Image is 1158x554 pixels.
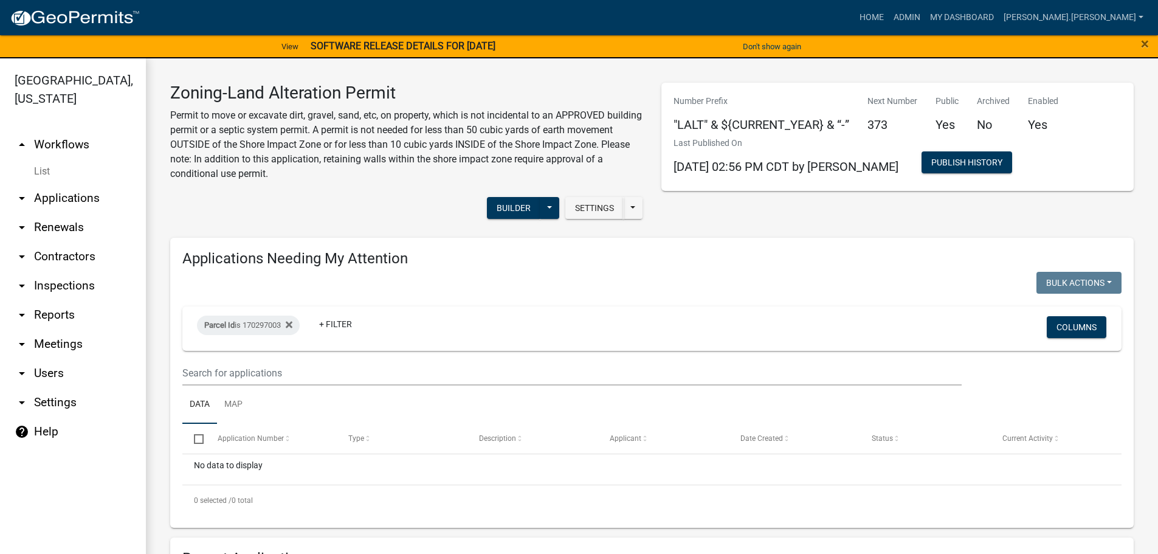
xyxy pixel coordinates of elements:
h4: Applications Needing My Attention [182,250,1122,268]
h5: Yes [1028,117,1058,132]
span: Current Activity [1002,434,1053,443]
a: My Dashboard [925,6,999,29]
div: is 170297003 [197,316,300,335]
i: arrow_drop_down [15,220,29,235]
button: Close [1141,36,1149,51]
h3: Zoning-Land Alteration Permit [170,83,643,103]
span: Parcel Id [204,320,235,330]
p: Number Prefix [674,95,849,108]
button: Publish History [922,151,1012,173]
span: Type [348,434,364,443]
datatable-header-cell: Description [467,424,598,453]
p: Permit to move or excavate dirt, gravel, sand, etc, on property, which is not incidental to an AP... [170,108,643,181]
h5: "LALT" & ${CURRENT_YEAR} & “-” [674,117,849,132]
h5: Yes [936,117,959,132]
i: arrow_drop_down [15,366,29,381]
datatable-header-cell: Select [182,424,205,453]
button: Columns [1047,316,1106,338]
button: Builder [487,197,540,219]
datatable-header-cell: Date Created [729,424,860,453]
p: Last Published On [674,137,898,150]
a: + Filter [309,313,362,335]
h5: 373 [867,117,917,132]
datatable-header-cell: Status [860,424,991,453]
span: Status [872,434,893,443]
datatable-header-cell: Type [337,424,467,453]
i: arrow_drop_down [15,249,29,264]
span: Date Created [741,434,784,443]
datatable-header-cell: Application Number [205,424,336,453]
h5: No [977,117,1010,132]
i: help [15,424,29,439]
wm-modal-confirm: Workflow Publish History [922,158,1012,168]
span: Description [479,434,516,443]
span: × [1141,35,1149,52]
a: Home [855,6,889,29]
span: 0 selected / [194,496,232,505]
i: arrow_drop_down [15,395,29,410]
a: View [277,36,303,57]
div: 0 total [182,485,1122,516]
i: arrow_drop_down [15,308,29,322]
p: Enabled [1028,95,1058,108]
input: Search for applications [182,361,962,386]
p: Next Number [867,95,917,108]
button: Don't show again [738,36,806,57]
datatable-header-cell: Current Activity [991,424,1122,453]
a: Map [217,386,250,424]
a: Admin [889,6,925,29]
p: Archived [977,95,1010,108]
i: arrow_drop_up [15,137,29,152]
span: Application Number [218,434,284,443]
p: Public [936,95,959,108]
button: Settings [565,197,624,219]
i: arrow_drop_down [15,337,29,351]
i: arrow_drop_down [15,279,29,293]
div: No data to display [182,454,1122,485]
a: Data [182,386,217,424]
datatable-header-cell: Applicant [598,424,729,453]
span: [DATE] 02:56 PM CDT by [PERSON_NAME] [674,159,898,174]
i: arrow_drop_down [15,191,29,206]
span: Applicant [610,434,641,443]
strong: SOFTWARE RELEASE DETAILS FOR [DATE] [311,40,495,52]
a: [PERSON_NAME].[PERSON_NAME] [999,6,1148,29]
button: Bulk Actions [1036,272,1122,294]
